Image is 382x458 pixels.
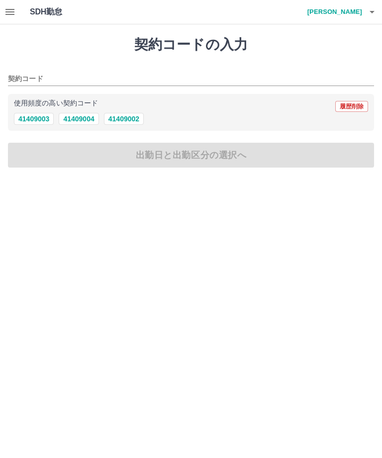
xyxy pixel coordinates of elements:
[104,113,144,125] button: 41409002
[8,36,374,53] h1: 契約コードの入力
[59,113,98,125] button: 41409004
[14,100,98,107] p: 使用頻度の高い契約コード
[335,101,368,112] button: 履歴削除
[14,113,54,125] button: 41409003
